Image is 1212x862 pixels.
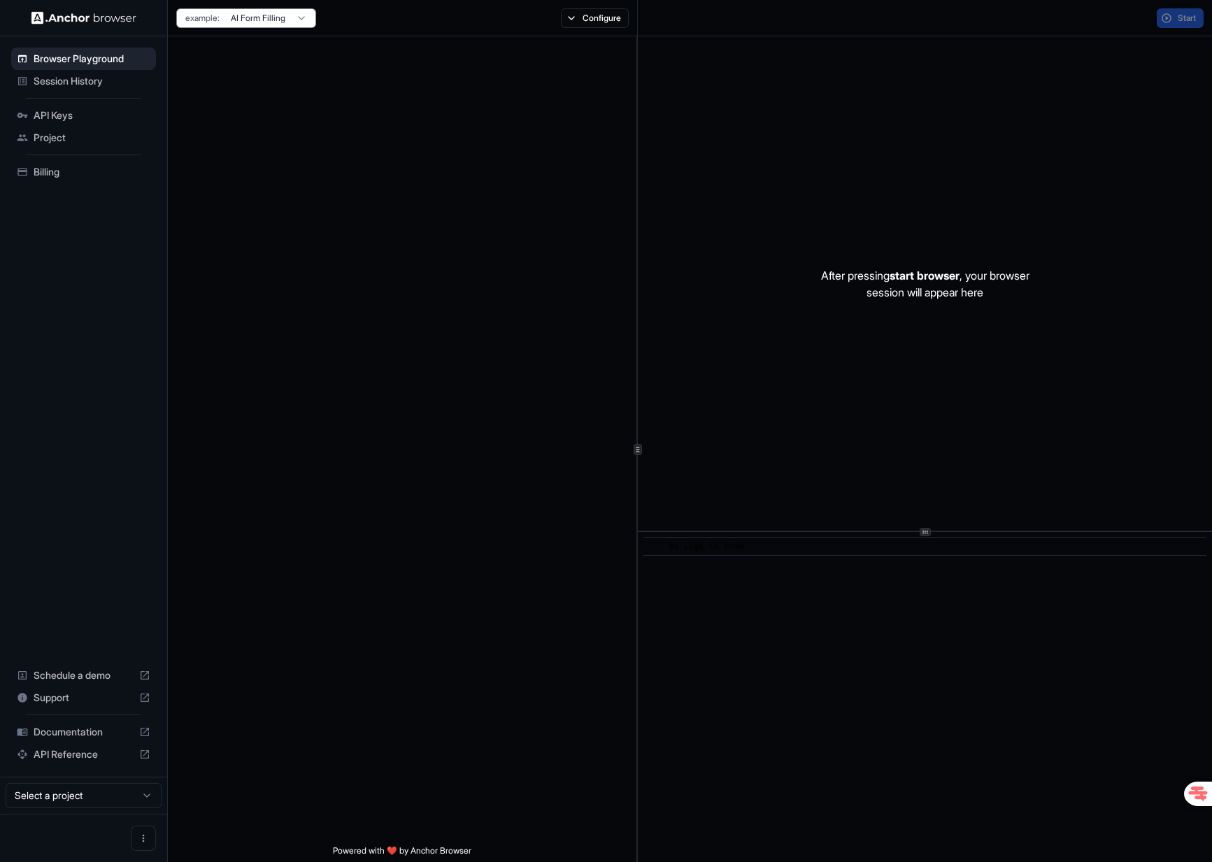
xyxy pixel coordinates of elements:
span: API Reference [34,747,134,761]
button: Open menu [131,826,156,851]
span: Support [34,691,134,705]
div: Project [11,127,156,149]
div: Documentation [11,721,156,743]
span: Session History [34,74,150,88]
span: Schedule a demo [34,668,134,682]
div: Schedule a demo [11,664,156,687]
span: Browser Playground [34,52,150,66]
div: Browser Playground [11,48,156,70]
span: No logs to show [668,542,743,552]
span: example: [185,13,220,24]
span: start browser [890,268,960,282]
span: Documentation [34,725,134,739]
div: API Keys [11,104,156,127]
span: ​ [650,540,657,554]
p: After pressing , your browser session will appear here [821,267,1029,301]
span: Project [34,131,150,145]
div: Billing [11,161,156,183]
span: Powered with ❤️ by Anchor Browser [333,845,471,862]
div: API Reference [11,743,156,766]
div: Support [11,687,156,709]
span: Billing [34,165,150,179]
span: API Keys [34,108,150,122]
div: Session History [11,70,156,92]
button: Configure [561,8,629,28]
img: Anchor Logo [31,11,136,24]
